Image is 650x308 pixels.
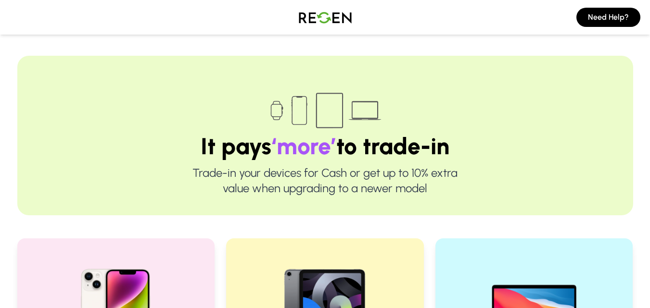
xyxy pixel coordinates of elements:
span: ‘more’ [271,132,336,160]
h1: It pays to trade-in [48,135,602,158]
button: Need Help? [576,8,640,27]
img: Logo [292,4,359,31]
img: Trade-in devices [265,86,385,135]
p: Trade-in your devices for Cash or get up to 10% extra value when upgrading to a newer model [48,165,602,196]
